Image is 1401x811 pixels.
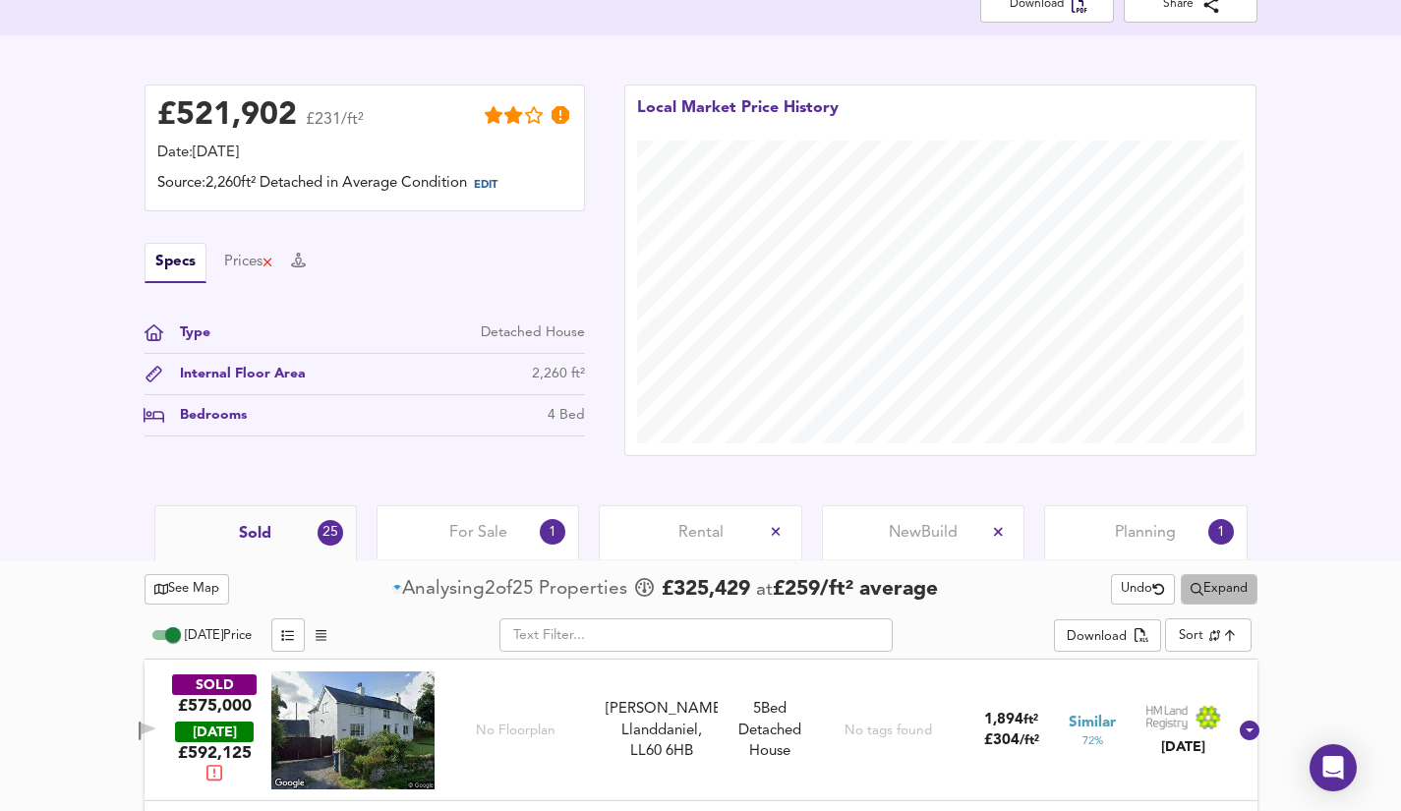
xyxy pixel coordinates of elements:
[1111,574,1175,605] button: Undo
[637,97,839,141] div: Local Market Price History
[1069,713,1116,733] span: Similar
[1023,714,1038,726] span: ft²
[476,722,555,740] span: No Floorplan
[499,618,893,652] input: Text Filter...
[164,364,306,384] div: Internal Floor Area
[392,576,632,603] div: of Propert ies
[164,405,247,426] div: Bedrooms
[1145,737,1222,757] div: [DATE]
[145,243,206,283] button: Specs
[678,522,724,544] span: Rental
[1310,744,1357,791] div: Open Intercom Messenger
[662,575,750,605] span: £ 325,429
[1121,578,1165,601] span: Undo
[1054,619,1161,653] div: split button
[172,674,257,695] div: SOLD
[606,699,718,762] div: [PERSON_NAME], Llanddaniel, LL60 6HB
[145,660,1257,801] div: SOLD£575,000 [DATE]£592,125No Floorplan[PERSON_NAME], Llanddaniel, LL60 6HB5Bed Detached HouseNo ...
[224,252,274,273] button: Prices
[984,713,1023,727] span: 1,894
[306,112,364,141] span: £231/ft²
[154,578,220,601] span: See Map
[984,733,1039,748] span: £ 304
[185,629,252,642] span: [DATE] Price
[1181,574,1257,605] div: split button
[178,695,252,717] div: £575,000
[164,322,210,343] div: Type
[1179,626,1203,645] div: Sort
[773,579,938,600] span: £ 259 / ft² average
[1067,626,1127,649] div: Download
[239,523,271,545] span: Sold
[175,722,254,742] div: [DATE]
[481,322,585,343] div: Detached House
[1238,719,1261,742] svg: Show Details
[157,173,572,199] div: Source: 2,260ft² Detached in Average Condition
[1208,519,1234,545] div: 1
[1165,618,1251,652] div: Sort
[1054,619,1161,653] button: Download
[178,742,252,787] span: £ 592,125
[540,519,565,545] div: 1
[449,522,507,544] span: For Sale
[512,576,534,603] span: 25
[1145,705,1222,730] img: Land Registry
[532,364,585,384] div: 2,260 ft²
[271,671,435,789] img: streetview
[756,581,773,600] span: at
[1191,578,1248,601] span: Expand
[157,101,297,131] div: £ 521,902
[157,143,572,164] div: Date: [DATE]
[1020,734,1039,747] span: / ft²
[474,180,497,191] span: EDIT
[548,405,585,426] div: 4 Bed
[726,699,814,762] div: 5 Bed Detached House
[845,722,932,740] div: No tags found
[145,574,230,605] button: See Map
[1115,522,1176,544] span: Planning
[889,522,958,544] span: New Build
[485,576,496,603] span: 2
[402,576,485,603] div: Analysing
[1181,574,1257,605] button: Expand
[1082,733,1103,749] span: 72 %
[318,520,343,546] div: 25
